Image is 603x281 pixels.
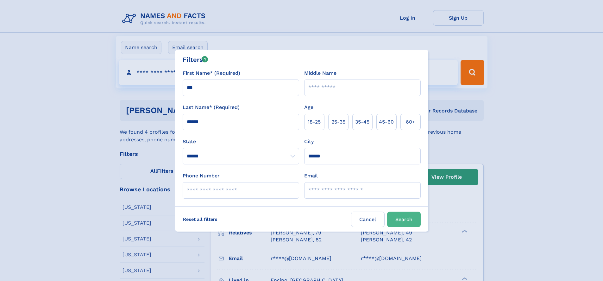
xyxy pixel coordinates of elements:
[304,69,336,77] label: Middle Name
[183,69,240,77] label: First Name* (Required)
[308,118,321,126] span: 18‑25
[355,118,369,126] span: 35‑45
[331,118,345,126] span: 25‑35
[183,172,220,180] label: Phone Number
[351,212,385,227] label: Cancel
[304,172,318,180] label: Email
[406,118,415,126] span: 60+
[183,138,299,145] label: State
[379,118,394,126] span: 45‑60
[304,138,314,145] label: City
[183,104,240,111] label: Last Name* (Required)
[179,212,222,227] label: Reset all filters
[387,212,421,227] button: Search
[183,55,208,64] div: Filters
[304,104,313,111] label: Age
